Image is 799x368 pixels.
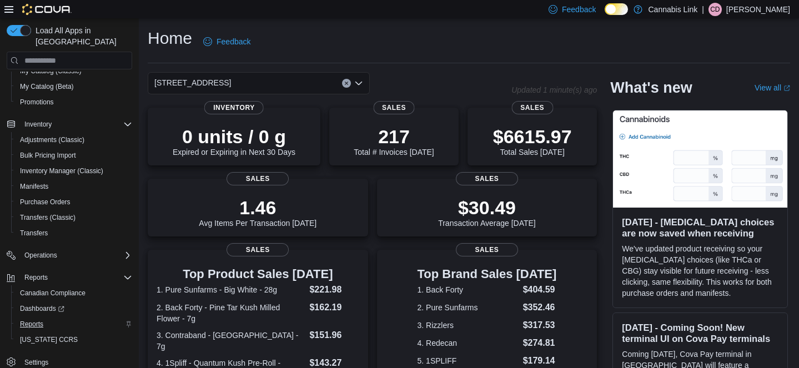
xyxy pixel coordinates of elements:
[24,273,48,282] span: Reports
[605,3,628,15] input: Dark Mode
[16,286,90,300] a: Canadian Compliance
[22,4,72,15] img: Cova
[511,101,553,114] span: Sales
[157,268,359,281] h3: Top Product Sales [DATE]
[157,302,305,324] dt: 2. Back Forty - Pine Tar Kush Milled Flower - 7g
[20,229,48,238] span: Transfers
[493,125,572,148] p: $6615.97
[16,333,132,346] span: Washington CCRS
[20,289,86,298] span: Canadian Compliance
[16,302,132,315] span: Dashboards
[16,80,78,93] a: My Catalog (Beta)
[2,248,137,263] button: Operations
[16,149,81,162] a: Bulk Pricing Import
[438,196,536,219] p: $30.49
[622,216,778,239] h3: [DATE] - [MEDICAL_DATA] choices are now saved when receiving
[11,163,137,179] button: Inventory Manager (Classic)
[11,94,137,110] button: Promotions
[11,132,137,148] button: Adjustments (Classic)
[20,271,52,284] button: Reports
[523,354,557,367] dd: $179.14
[16,226,52,240] a: Transfers
[456,243,518,256] span: Sales
[227,243,289,256] span: Sales
[157,284,305,295] dt: 1. Pure Sunfarms - Big White - 28g
[20,82,74,91] span: My Catalog (Beta)
[11,332,137,347] button: [US_STATE] CCRS
[157,330,305,352] dt: 3. Contraband - [GEOGRAPHIC_DATA] - 7g
[755,83,790,92] a: View allExternal link
[20,151,76,160] span: Bulk Pricing Import
[227,172,289,185] span: Sales
[418,337,519,349] dt: 4. Redecan
[199,31,255,53] a: Feedback
[783,85,790,92] svg: External link
[16,317,132,331] span: Reports
[523,336,557,350] dd: $274.81
[20,118,56,131] button: Inventory
[523,319,557,332] dd: $317.53
[16,180,132,193] span: Manifests
[199,196,316,228] div: Avg Items Per Transaction [DATE]
[20,249,62,262] button: Operations
[354,79,363,88] button: Open list of options
[373,101,415,114] span: Sales
[31,25,132,47] span: Load All Apps in [GEOGRAPHIC_DATA]
[24,120,52,129] span: Inventory
[2,117,137,132] button: Inventory
[11,179,137,194] button: Manifests
[511,85,597,94] p: Updated 1 minute(s) ago
[708,3,722,16] div: Charlie Draper
[11,225,137,241] button: Transfers
[11,285,137,301] button: Canadian Compliance
[20,198,71,206] span: Purchase Orders
[173,125,295,148] p: 0 units / 0 g
[16,164,108,178] a: Inventory Manager (Classic)
[173,125,295,157] div: Expired or Expiring in Next 30 Days
[16,317,48,331] a: Reports
[16,302,69,315] a: Dashboards
[11,301,137,316] a: Dashboards
[20,320,43,329] span: Reports
[610,79,692,97] h2: What's new
[20,249,132,262] span: Operations
[24,251,57,260] span: Operations
[16,149,132,162] span: Bulk Pricing Import
[20,135,84,144] span: Adjustments (Classic)
[20,98,54,107] span: Promotions
[648,3,697,16] p: Cannabis Link
[20,335,78,344] span: [US_STATE] CCRS
[354,125,434,148] p: 217
[702,3,704,16] p: |
[16,95,58,109] a: Promotions
[523,301,557,314] dd: $352.46
[493,125,572,157] div: Total Sales [DATE]
[309,329,359,342] dd: $151.96
[16,226,132,240] span: Transfers
[154,76,231,89] span: [STREET_ADDRESS]
[438,196,536,228] div: Transaction Average [DATE]
[11,148,137,163] button: Bulk Pricing Import
[354,125,434,157] div: Total # Invoices [DATE]
[710,3,720,16] span: CD
[562,4,596,15] span: Feedback
[217,36,250,47] span: Feedback
[418,268,557,281] h3: Top Brand Sales [DATE]
[16,333,82,346] a: [US_STATE] CCRS
[418,302,519,313] dt: 2. Pure Sunfarms
[16,180,53,193] a: Manifests
[418,320,519,331] dt: 3. Rizzlers
[622,243,778,299] p: We've updated product receiving so your [MEDICAL_DATA] choices (like THCa or CBG) stay visible fo...
[20,167,103,175] span: Inventory Manager (Classic)
[16,211,132,224] span: Transfers (Classic)
[622,322,778,344] h3: [DATE] - Coming Soon! New terminal UI on Cova Pay terminals
[148,27,192,49] h1: Home
[199,196,316,219] p: 1.46
[20,182,48,191] span: Manifests
[309,301,359,314] dd: $162.19
[16,133,89,147] a: Adjustments (Classic)
[11,194,137,210] button: Purchase Orders
[418,284,519,295] dt: 1. Back Forty
[20,213,76,222] span: Transfers (Classic)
